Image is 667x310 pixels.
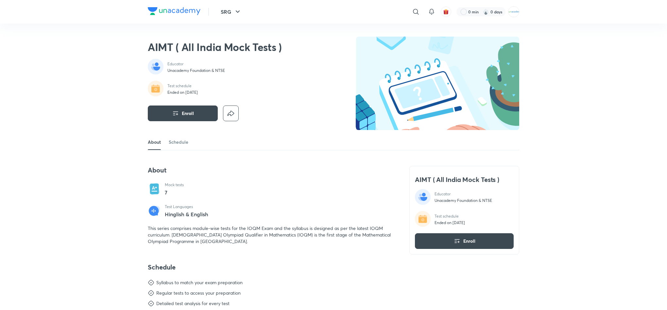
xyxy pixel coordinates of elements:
h2: AIMT ( All India Mock Tests ) [148,41,282,54]
p: Test schedule [167,83,198,89]
p: Educator [435,191,492,197]
p: Mock tests [165,182,184,188]
p: Ended on [DATE] [167,90,198,95]
p: Hinglish & English [165,211,208,217]
span: This series comprises module-wise tests for the IOQM Exam and the syllabus is designed as per the... [148,225,391,244]
img: Company Logo [148,7,200,15]
button: Enroll [415,233,514,249]
p: Unacademy Foundation & NTSE [435,198,492,203]
button: Enroll [148,106,218,121]
img: avatar [443,9,449,15]
h4: Schedule [148,263,394,271]
p: Educator [167,61,225,67]
h4: About [148,166,394,174]
a: Schedule [169,134,188,150]
span: Enroll [182,110,194,117]
p: 7 [165,188,184,196]
div: Detailed test analysis for every test [156,300,230,307]
a: Company Logo [148,7,200,17]
p: Test schedule [435,214,465,219]
div: Syllabus to match your exam preparation [156,279,243,286]
img: streak [483,8,489,15]
a: About [148,134,161,150]
p: Ended on [DATE] [435,220,465,225]
div: Regular tests to access your preparation [156,290,241,296]
p: Test Languages [165,204,208,209]
img: MOHAMMED SHOAIB [508,6,519,17]
p: Unacademy Foundation & NTSE [167,68,225,73]
button: SRG [217,5,246,18]
button: avatar [441,7,451,17]
h4: AIMT ( All India Mock Tests ) [415,175,514,184]
span: Enroll [463,238,475,244]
